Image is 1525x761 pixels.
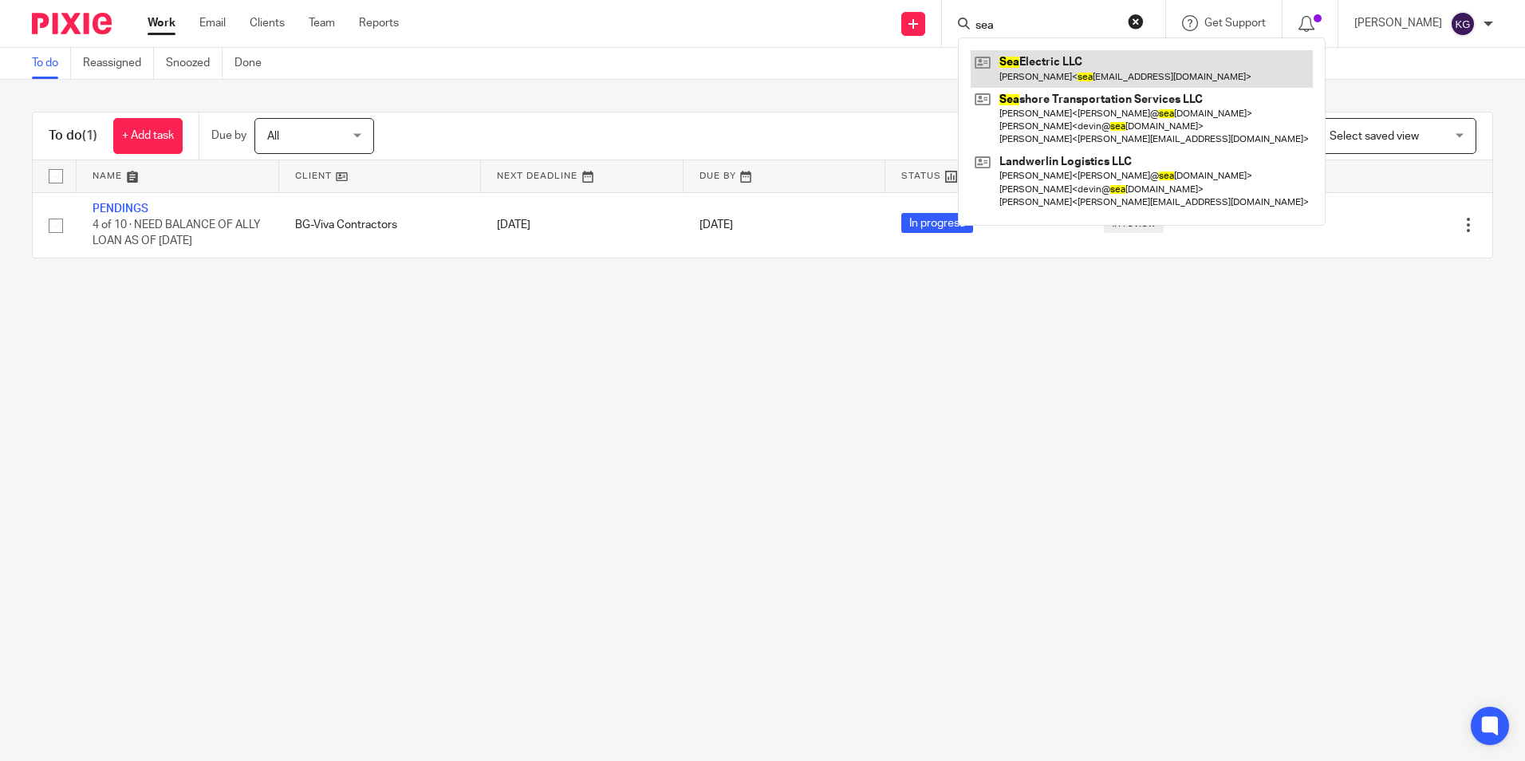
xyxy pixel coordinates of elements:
a: Email [199,15,226,31]
a: Done [234,48,274,79]
span: 4 of 10 · NEED BALANCE OF ALLY LOAN AS OF [DATE] [93,219,261,247]
a: Work [148,15,175,31]
a: Snoozed [166,48,223,79]
input: Search [974,19,1117,34]
a: Team [309,15,335,31]
a: Reports [359,15,399,31]
a: Reassigned [83,48,154,79]
td: [DATE] [481,192,684,258]
button: Clear [1128,14,1144,30]
a: To do [32,48,71,79]
img: Pixie [32,13,112,34]
a: Clients [250,15,285,31]
span: All [267,131,279,142]
td: BG-Viva Contractors [279,192,482,258]
span: [DATE] [699,219,733,231]
p: [PERSON_NAME] [1354,15,1442,31]
img: svg%3E [1450,11,1476,37]
p: Due by [211,128,246,144]
span: Get Support [1204,18,1266,29]
a: + Add task [113,118,183,154]
span: Select saved view [1330,131,1419,142]
span: (1) [82,129,97,142]
a: PENDINGS [93,203,148,215]
span: In progress [901,213,973,233]
h1: To do [49,128,97,144]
